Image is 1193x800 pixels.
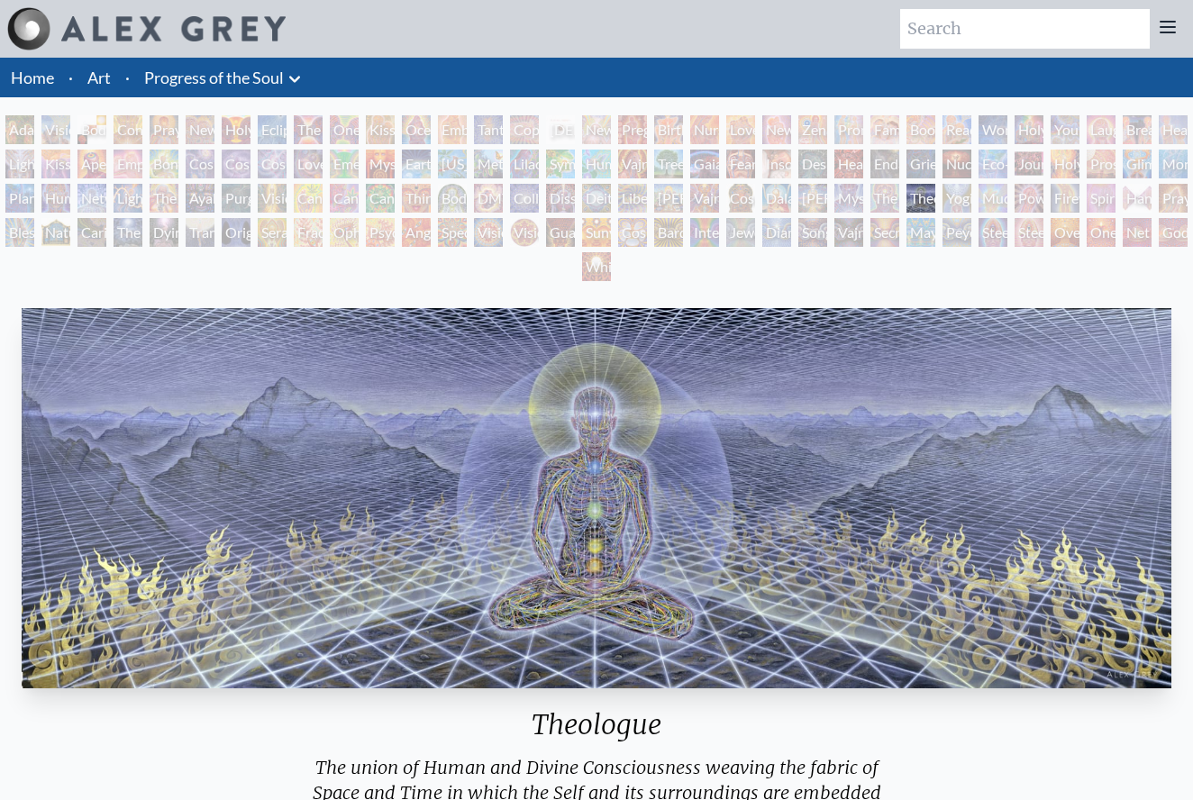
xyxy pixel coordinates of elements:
[834,150,863,178] div: Headache
[402,218,431,247] div: Angel Skin
[1087,115,1116,144] div: Laughing Man
[1015,150,1043,178] div: Journey of the Wounded Healer
[366,184,395,213] div: Cannabacchus
[1159,184,1188,213] div: Praying Hands
[690,150,719,178] div: Gaia
[1159,218,1188,247] div: Godself
[979,184,1007,213] div: Mudra
[186,218,214,247] div: Transfiguration
[438,115,467,144] div: Embracing
[330,150,359,178] div: Emerald Grail
[186,184,214,213] div: Ayahuasca Visitation
[798,184,827,213] div: [PERSON_NAME]
[222,115,250,144] div: Holy Grail
[150,150,178,178] div: Bond
[546,150,575,178] div: Symbiosis: Gall Wasp & Oak Tree
[1015,218,1043,247] div: Steeplehead 2
[726,150,755,178] div: Fear
[294,150,323,178] div: Love is a Cosmic Force
[582,150,611,178] div: Humming Bird
[114,184,142,213] div: Lightworker
[41,150,70,178] div: Kiss of the [MEDICAL_DATA]
[618,218,647,247] div: Cosmic Elf
[762,150,791,178] div: Insomnia
[1123,150,1152,178] div: Glimpsing the Empyrean
[402,115,431,144] div: Ocean of Love Bliss
[114,115,142,144] div: Contemplation
[1051,184,1079,213] div: Firewalking
[906,150,935,178] div: Grieving
[870,150,899,178] div: Endarkenment
[690,115,719,144] div: Nursing
[438,184,467,213] div: Body/Mind as a Vibratory Field of Energy
[438,218,467,247] div: Spectral Lotus
[834,115,863,144] div: Promise
[5,184,34,213] div: Planetary Prayers
[510,218,539,247] div: Vision Crystal Tondo
[14,708,1179,755] div: Theologue
[943,150,971,178] div: Nuclear Crucifixion
[510,184,539,213] div: Collective Vision
[402,150,431,178] div: Earth Energies
[979,218,1007,247] div: Steeplehead 1
[5,115,34,144] div: Adam & Eve
[798,115,827,144] div: Zena Lotus
[726,218,755,247] div: Jewel Being
[1159,115,1188,144] div: Healing
[762,218,791,247] div: Diamond Being
[258,184,287,213] div: Vision Tree
[5,150,34,178] div: Lightweaver
[582,115,611,144] div: Newborn
[943,218,971,247] div: Peyote Being
[366,150,395,178] div: Mysteriosa 2
[870,115,899,144] div: Family
[186,115,214,144] div: New Man New Woman
[77,150,106,178] div: Aperture
[77,218,106,247] div: Caring
[654,184,683,213] div: [PERSON_NAME]
[762,115,791,144] div: New Family
[798,218,827,247] div: Song of Vajra Being
[618,115,647,144] div: Pregnancy
[294,115,323,144] div: The Kiss
[41,184,70,213] div: Human Geometry
[906,115,935,144] div: Boo-boo
[1123,218,1152,247] div: Net of Being
[402,184,431,213] div: Third Eye Tears of Joy
[690,218,719,247] div: Interbeing
[114,218,142,247] div: The Soul Finds It's Way
[474,218,503,247] div: Vision Crystal
[258,115,287,144] div: Eclipse
[654,150,683,178] div: Tree & Person
[618,184,647,213] div: Liberation Through Seeing
[77,184,106,213] div: Networks
[118,58,137,97] li: ·
[22,308,1171,688] img: Theologue-1986-Alex-Grey-watermarked-1624393305.jpg
[906,184,935,213] div: Theologue
[582,218,611,247] div: Sunyata
[150,184,178,213] div: The Shulgins and their Alchemical Angels
[5,218,34,247] div: Blessing Hand
[870,218,899,247] div: Secret Writing Being
[150,218,178,247] div: Dying
[726,115,755,144] div: Love Circuit
[834,218,863,247] div: Vajra Being
[1015,115,1043,144] div: Holy Family
[1051,218,1079,247] div: Oversoul
[330,115,359,144] div: One Taste
[366,115,395,144] div: Kissing
[979,115,1007,144] div: Wonder
[900,9,1150,49] input: Search
[1087,218,1116,247] div: One
[510,150,539,178] div: Lilacs
[546,218,575,247] div: Guardian of Infinite Vision
[1015,184,1043,213] div: Power to the Peaceful
[762,184,791,213] div: Dalai Lama
[906,218,935,247] div: Mayan Being
[943,115,971,144] div: Reading
[114,150,142,178] div: Empowerment
[582,184,611,213] div: Deities & Demons Drinking from the Milky Pool
[582,252,611,281] div: White Light
[87,65,111,90] a: Art
[294,218,323,247] div: Fractal Eyes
